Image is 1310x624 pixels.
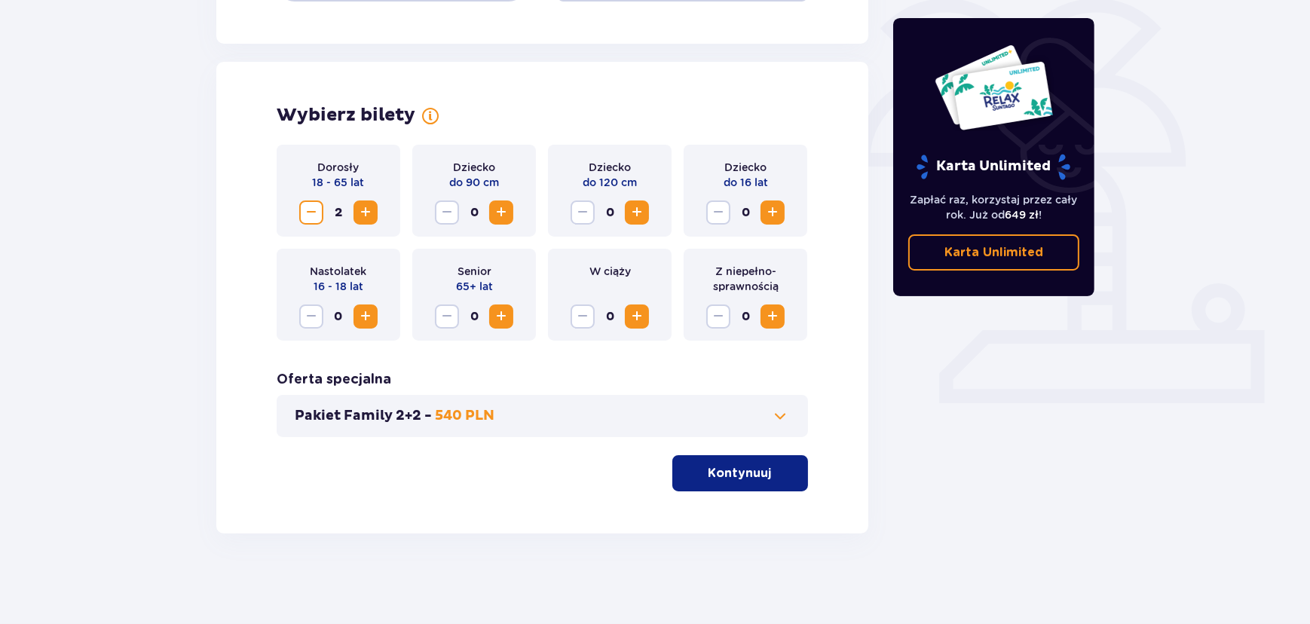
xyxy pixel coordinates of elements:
button: Pakiet Family 2+2 -540 PLN [295,407,790,425]
button: Kontynuuj [672,455,808,491]
button: Increase [625,304,649,329]
p: Dziecko [453,160,495,175]
button: Increase [761,200,785,225]
p: Zapłać raz, korzystaj przez cały rok. Już od ! [908,192,1080,222]
a: Karta Unlimited [908,234,1080,271]
button: Increase [761,304,785,329]
span: 0 [326,304,350,329]
p: Dziecko [724,160,767,175]
button: Increase [625,200,649,225]
span: 0 [598,304,622,329]
button: Increase [354,200,378,225]
p: Oferta specjalna [277,371,391,389]
button: Decrease [571,200,595,225]
button: Decrease [435,304,459,329]
p: Karta Unlimited [915,154,1072,180]
button: Decrease [706,200,730,225]
button: Decrease [571,304,595,329]
p: Pakiet Family 2+2 - [295,407,432,425]
button: Decrease [299,200,323,225]
p: 18 - 65 lat [313,175,365,190]
span: 0 [733,200,758,225]
button: Increase [489,304,513,329]
p: do 90 cm [449,175,499,190]
span: 2 [326,200,350,225]
p: Senior [458,264,491,279]
span: 0 [462,200,486,225]
button: Increase [489,200,513,225]
p: Nastolatek [311,264,367,279]
p: 65+ lat [456,279,493,294]
p: Dziecko [589,160,631,175]
p: do 16 lat [724,175,768,190]
button: Decrease [706,304,730,329]
p: Karta Unlimited [944,244,1043,261]
p: Dorosły [318,160,360,175]
button: Decrease [435,200,459,225]
span: 0 [598,200,622,225]
p: Wybierz bilety [277,104,415,127]
span: 0 [733,304,758,329]
p: W ciąży [589,264,631,279]
p: 16 - 18 lat [314,279,363,294]
p: Kontynuuj [709,465,772,482]
span: 649 zł [1005,209,1039,221]
button: Increase [354,304,378,329]
button: Decrease [299,304,323,329]
p: Z niepełno­sprawnością [696,264,795,294]
p: 540 PLN [435,407,494,425]
p: do 120 cm [583,175,637,190]
span: 0 [462,304,486,329]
